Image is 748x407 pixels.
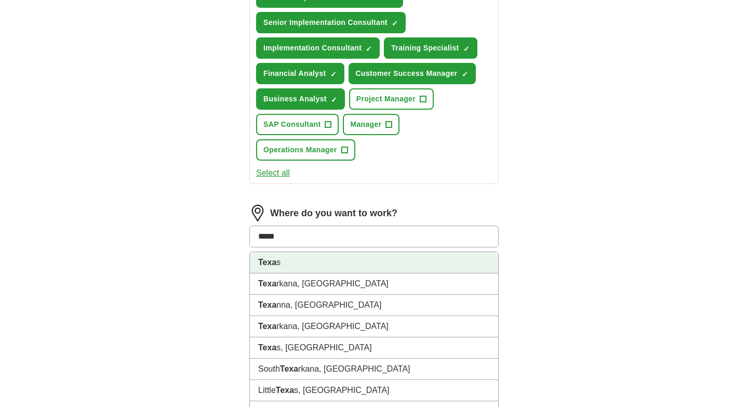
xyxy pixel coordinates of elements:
[263,119,320,130] span: SAP Consultant
[256,88,345,110] button: Business Analyst✓
[256,63,344,84] button: Financial Analyst✓
[462,70,468,78] span: ✓
[263,43,362,54] span: Implementation Consultant
[331,96,337,104] span: ✓
[250,380,498,401] li: Little s, [GEOGRAPHIC_DATA]
[349,88,434,110] button: Project Manager
[384,37,477,59] button: Training Specialist✓
[258,279,276,288] strong: Texa
[391,43,459,54] span: Training Specialist
[256,37,380,59] button: Implementation Consultant✓
[256,139,355,161] button: Operations Manager
[263,145,337,155] span: Operations Manager
[356,68,458,79] span: Customer Success Manager
[356,94,416,104] span: Project Manager
[263,17,388,28] span: Senior Implementation Consultant
[258,258,276,267] strong: Texa
[258,343,276,352] strong: Texa
[249,205,266,221] img: location.png
[258,322,276,331] strong: Texa
[256,114,339,135] button: SAP Consultant
[349,63,476,84] button: Customer Success Manager✓
[256,12,406,33] button: Senior Implementation Consultant✓
[330,70,337,78] span: ✓
[250,252,498,273] li: s
[250,337,498,359] li: s, [GEOGRAPHIC_DATA]
[343,114,399,135] button: Manager
[258,300,276,309] strong: Texa
[276,386,294,395] strong: Texa
[250,359,498,380] li: South rkana, [GEOGRAPHIC_DATA]
[263,94,327,104] span: Business Analyst
[350,119,381,130] span: Manager
[392,19,398,28] span: ✓
[263,68,326,79] span: Financial Analyst
[280,364,298,373] strong: Texa
[250,273,498,295] li: rkana, [GEOGRAPHIC_DATA]
[250,316,498,337] li: rkana, [GEOGRAPHIC_DATA]
[463,45,470,53] span: ✓
[366,45,372,53] span: ✓
[256,167,290,179] button: Select all
[270,206,397,220] label: Where do you want to work?
[250,295,498,316] li: nna, [GEOGRAPHIC_DATA]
